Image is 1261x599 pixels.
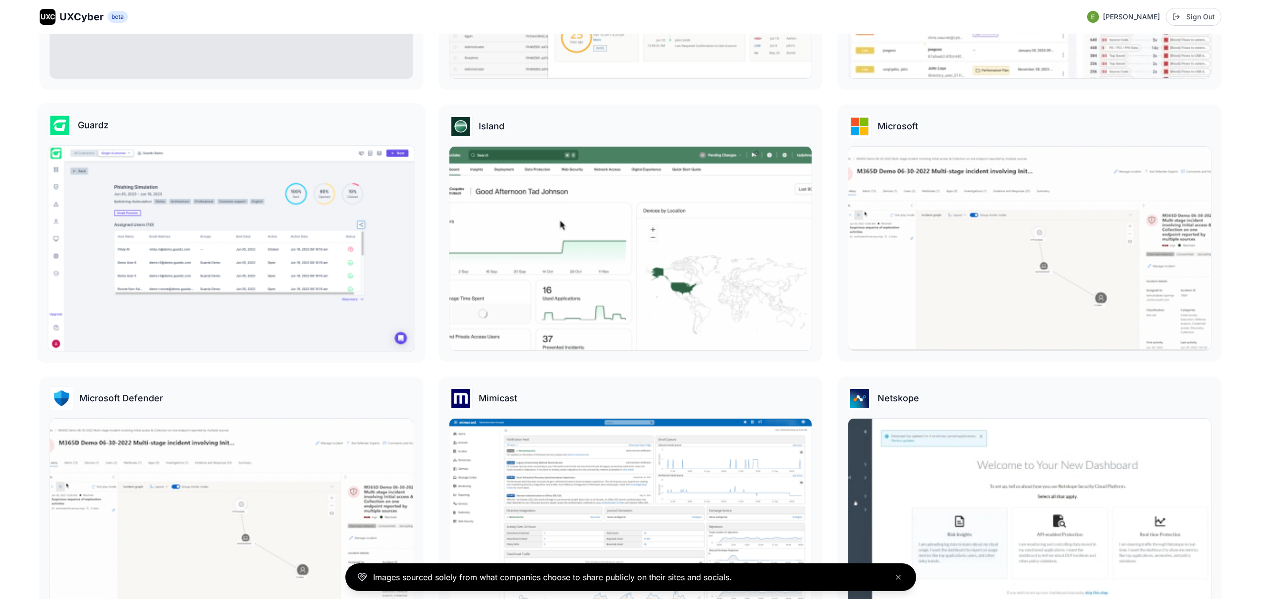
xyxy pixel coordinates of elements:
[848,387,871,410] img: Netskope logo
[79,391,163,405] h3: Microsoft Defender
[892,571,904,583] button: Close banner
[48,114,71,137] img: Guardz logo
[877,391,919,405] h3: Netskope
[41,12,55,22] span: UXC
[449,387,472,410] img: Mimicast logo
[848,115,871,138] img: Microsoft logo
[449,147,812,350] img: Island gallery
[439,105,822,361] a: Island logoIslandIsland gallery
[838,105,1221,361] a: Microsoft logoMicrosoftMicrosoft gallery
[1087,11,1099,23] img: Profile
[1166,8,1221,26] button: Sign Out
[40,9,128,25] a: UXCUXCyberbeta
[848,147,1211,350] img: Microsoft gallery
[108,11,128,23] span: beta
[78,118,109,132] h3: Guardz
[59,10,104,24] span: UXCyber
[1103,12,1160,22] span: [PERSON_NAME]
[877,119,918,133] h3: Microsoft
[48,146,414,351] img: Guardz gallery
[449,115,472,138] img: Island logo
[479,391,517,405] h3: Mimicast
[50,387,73,410] img: Microsoft Defender logo
[479,119,504,133] h3: Island
[40,105,423,361] a: Guardz logoGuardzGuardz gallery
[373,571,732,583] p: Images sourced solely from what companies choose to share publicly on their sites and socials.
